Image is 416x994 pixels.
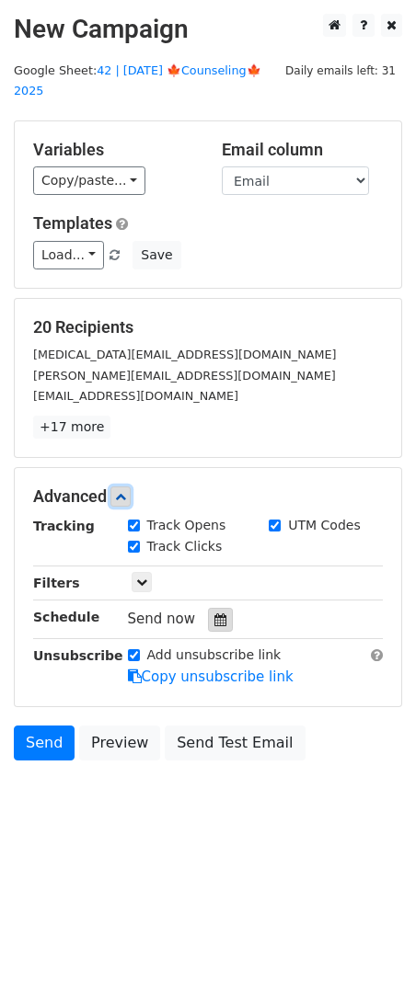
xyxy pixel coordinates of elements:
[33,486,383,507] h5: Advanced
[33,648,123,663] strong: Unsubscribe
[33,519,95,533] strong: Tracking
[79,726,160,760] a: Preview
[147,537,223,556] label: Track Clicks
[33,317,383,337] h5: 20 Recipients
[33,166,145,195] a: Copy/paste...
[288,516,360,535] label: UTM Codes
[279,61,402,81] span: Daily emails left: 31
[165,726,305,760] a: Send Test Email
[14,726,75,760] a: Send
[33,140,194,160] h5: Variables
[324,906,416,994] iframe: Chat Widget
[147,516,226,535] label: Track Opens
[33,348,336,361] small: [MEDICAL_DATA][EMAIL_ADDRESS][DOMAIN_NAME]
[33,241,104,269] a: Load...
[33,369,336,383] small: [PERSON_NAME][EMAIL_ADDRESS][DOMAIN_NAME]
[133,241,180,269] button: Save
[14,63,261,98] small: Google Sheet:
[33,389,238,403] small: [EMAIL_ADDRESS][DOMAIN_NAME]
[14,63,261,98] a: 42 | [DATE] 🍁Counseling🍁 2025
[279,63,402,77] a: Daily emails left: 31
[33,416,110,439] a: +17 more
[128,668,294,685] a: Copy unsubscribe link
[14,14,402,45] h2: New Campaign
[33,610,99,624] strong: Schedule
[128,611,196,627] span: Send now
[222,140,383,160] h5: Email column
[147,646,282,665] label: Add unsubscribe link
[33,576,80,590] strong: Filters
[33,213,112,233] a: Templates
